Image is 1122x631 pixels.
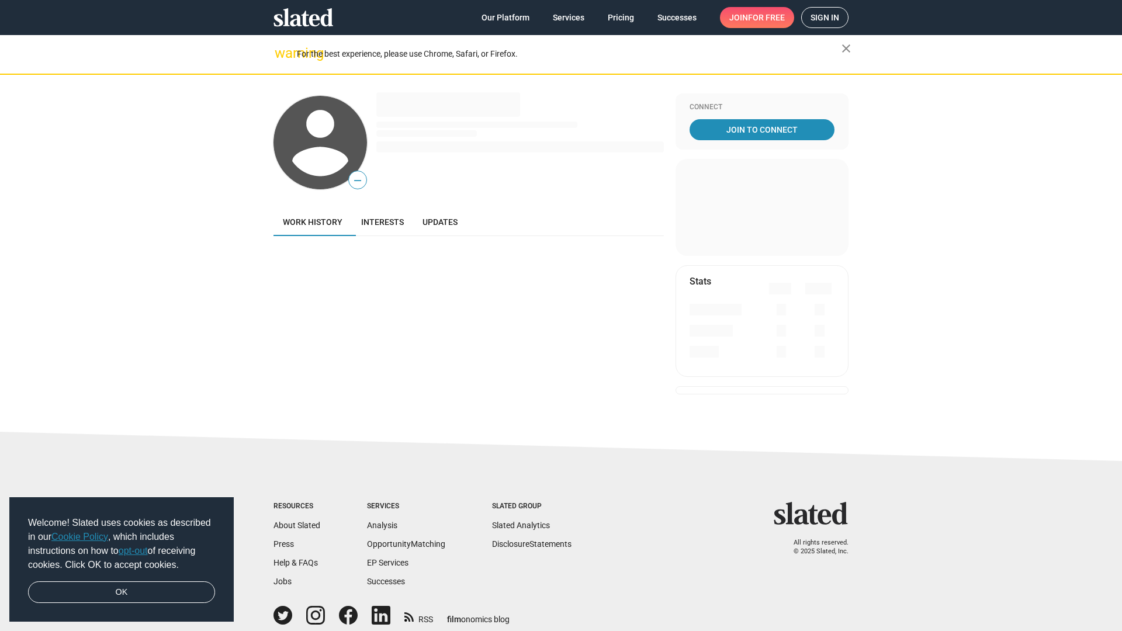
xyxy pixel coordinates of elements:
[367,521,397,530] a: Analysis
[275,46,289,60] mat-icon: warning
[367,558,408,567] a: EP Services
[273,539,294,549] a: Press
[657,7,697,28] span: Successes
[413,208,467,236] a: Updates
[492,502,572,511] div: Slated Group
[273,208,352,236] a: Work history
[811,8,839,27] span: Sign in
[598,7,643,28] a: Pricing
[492,521,550,530] a: Slated Analytics
[119,546,148,556] a: opt-out
[283,217,342,227] span: Work history
[648,7,706,28] a: Successes
[273,577,292,586] a: Jobs
[801,7,849,28] a: Sign in
[28,516,215,572] span: Welcome! Slated uses cookies as described in our , which includes instructions on how to of recei...
[690,275,711,287] mat-card-title: Stats
[692,119,832,140] span: Join To Connect
[720,7,794,28] a: Joinfor free
[361,217,404,227] span: Interests
[729,7,785,28] span: Join
[839,41,853,56] mat-icon: close
[367,539,445,549] a: OpportunityMatching
[608,7,634,28] span: Pricing
[423,217,458,227] span: Updates
[553,7,584,28] span: Services
[404,607,433,625] a: RSS
[28,581,215,604] a: dismiss cookie message
[690,103,834,112] div: Connect
[273,502,320,511] div: Resources
[367,577,405,586] a: Successes
[472,7,539,28] a: Our Platform
[492,539,572,549] a: DisclosureStatements
[748,7,785,28] span: for free
[349,173,366,188] span: —
[273,521,320,530] a: About Slated
[51,532,108,542] a: Cookie Policy
[297,46,841,62] div: For the best experience, please use Chrome, Safari, or Firefox.
[543,7,594,28] a: Services
[352,208,413,236] a: Interests
[447,615,461,624] span: film
[690,119,834,140] a: Join To Connect
[482,7,529,28] span: Our Platform
[273,558,318,567] a: Help & FAQs
[367,502,445,511] div: Services
[9,497,234,622] div: cookieconsent
[447,605,510,625] a: filmonomics blog
[781,539,849,556] p: All rights reserved. © 2025 Slated, Inc.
